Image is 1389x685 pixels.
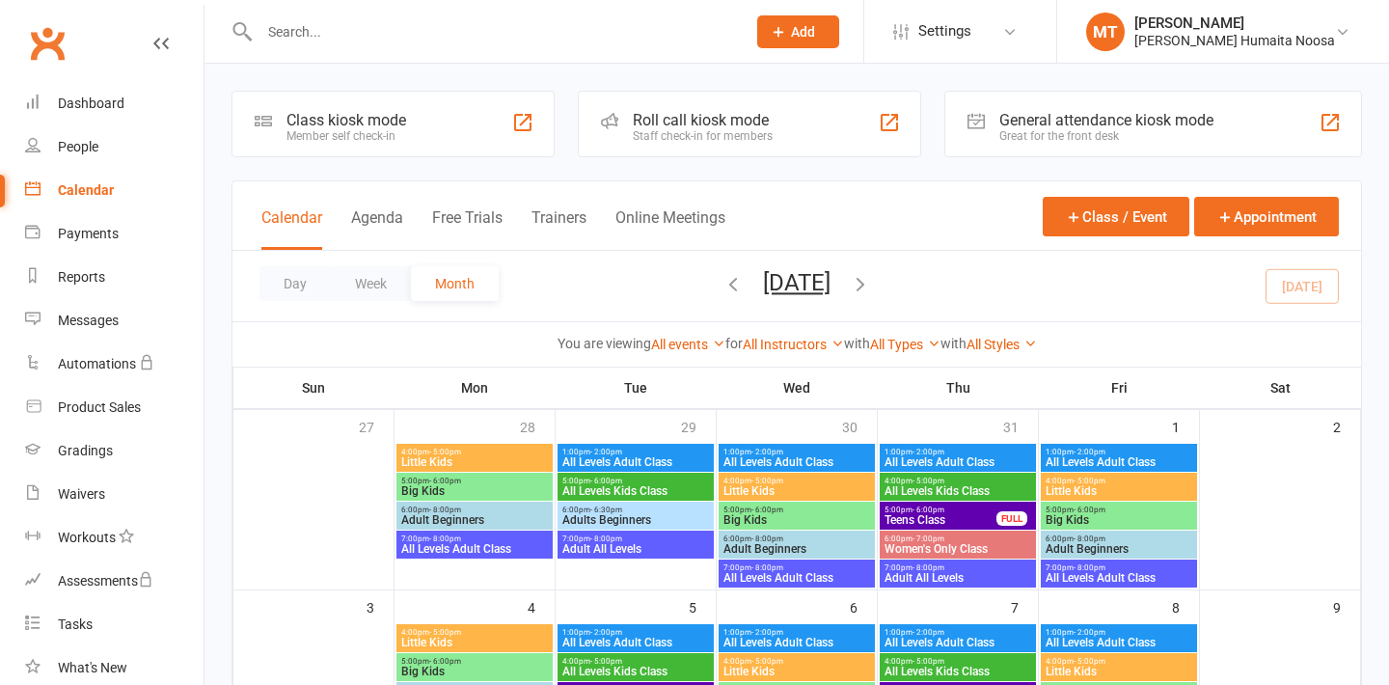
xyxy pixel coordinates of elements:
[1172,590,1199,622] div: 8
[254,18,732,45] input: Search...
[717,368,878,408] th: Wed
[1074,448,1105,456] span: - 2:00pm
[367,590,394,622] div: 3
[331,266,411,301] button: Week
[1074,477,1105,485] span: - 5:00pm
[400,534,549,543] span: 7:00pm
[884,657,1032,666] span: 4:00pm
[912,506,944,514] span: - 6:00pm
[870,337,940,352] a: All Types
[259,266,331,301] button: Day
[58,660,127,675] div: What's New
[590,534,622,543] span: - 8:00pm
[590,506,622,514] span: - 6:30pm
[400,448,549,456] span: 4:00pm
[58,226,119,241] div: Payments
[912,563,944,572] span: - 8:00pm
[429,448,461,456] span: - 5:00pm
[722,485,871,497] span: Little Kids
[261,208,322,250] button: Calendar
[918,10,971,53] span: Settings
[25,560,204,603] a: Assessments
[25,125,204,169] a: People
[25,169,204,212] a: Calendar
[722,477,871,485] span: 4:00pm
[725,336,743,351] strong: for
[1333,590,1360,622] div: 9
[429,657,461,666] span: - 6:00pm
[722,637,871,648] span: All Levels Adult Class
[23,19,71,68] a: Clubworx
[722,543,871,555] span: Adult Beginners
[633,111,773,129] div: Roll call kiosk mode
[751,448,783,456] span: - 2:00pm
[1045,657,1193,666] span: 4:00pm
[912,657,944,666] span: - 5:00pm
[1045,477,1193,485] span: 4:00pm
[1045,637,1193,648] span: All Levels Adult Class
[1039,368,1200,408] th: Fri
[25,603,204,646] a: Tasks
[25,299,204,342] a: Messages
[561,506,710,514] span: 6:00pm
[751,477,783,485] span: - 5:00pm
[429,477,461,485] span: - 6:00pm
[884,485,1032,497] span: All Levels Kids Class
[940,336,967,351] strong: with
[912,534,944,543] span: - 7:00pm
[25,429,204,473] a: Gradings
[590,628,622,637] span: - 2:00pm
[757,15,839,48] button: Add
[429,534,461,543] span: - 8:00pm
[1134,32,1335,49] div: [PERSON_NAME] Humaita Noosa
[722,628,871,637] span: 1:00pm
[25,82,204,125] a: Dashboard
[58,530,116,545] div: Workouts
[722,456,871,468] span: All Levels Adult Class
[561,485,710,497] span: All Levels Kids Class
[561,657,710,666] span: 4:00pm
[58,182,114,198] div: Calendar
[1074,534,1105,543] span: - 8:00pm
[351,208,403,250] button: Agenda
[722,506,871,514] span: 5:00pm
[689,590,716,622] div: 5
[1043,197,1189,236] button: Class / Event
[1172,410,1199,442] div: 1
[359,410,394,442] div: 27
[722,666,871,677] span: Little Kids
[411,266,499,301] button: Month
[25,342,204,386] a: Automations
[1333,410,1360,442] div: 2
[1045,448,1193,456] span: 1:00pm
[1074,506,1105,514] span: - 6:00pm
[633,129,773,143] div: Staff check-in for members
[884,448,1032,456] span: 1:00pm
[999,129,1213,143] div: Great for the front desk
[1134,14,1335,32] div: [PERSON_NAME]
[1045,628,1193,637] span: 1:00pm
[850,590,877,622] div: 6
[25,212,204,256] a: Payments
[400,506,549,514] span: 6:00pm
[520,410,555,442] div: 28
[1045,514,1193,526] span: Big Kids
[25,473,204,516] a: Waivers
[395,368,556,408] th: Mon
[884,477,1032,485] span: 4:00pm
[1045,543,1193,555] span: Adult Beginners
[743,337,844,352] a: All Instructors
[1074,657,1105,666] span: - 5:00pm
[1045,506,1193,514] span: 5:00pm
[722,572,871,584] span: All Levels Adult Class
[751,657,783,666] span: - 5:00pm
[884,628,1032,637] span: 1:00pm
[58,356,136,371] div: Automations
[1086,13,1125,51] div: MT
[561,534,710,543] span: 7:00pm
[751,563,783,572] span: - 8:00pm
[722,448,871,456] span: 1:00pm
[722,563,871,572] span: 7:00pm
[722,534,871,543] span: 6:00pm
[58,269,105,285] div: Reports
